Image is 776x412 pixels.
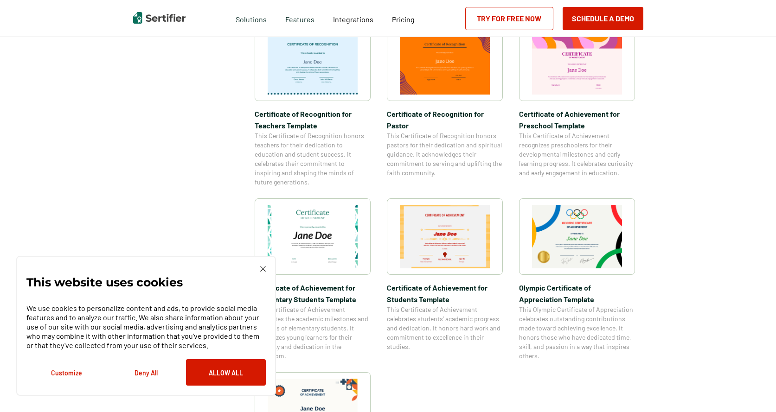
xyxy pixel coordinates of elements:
img: Certificate of Recognition for Teachers Template [268,31,358,95]
img: Certificate of Achievement for Students Template [400,205,490,268]
a: Certificate of Recognition for PastorCertificate of Recognition for PastorThis Certificate of Rec... [387,25,503,187]
span: Certificate of Achievement for Elementary Students Template [255,282,371,305]
span: Certificate of Achievement for Preschool Template [519,108,635,131]
span: Olympic Certificate of Appreciation​ Template [519,282,635,305]
span: This Olympic Certificate of Appreciation celebrates outstanding contributions made toward achievi... [519,305,635,361]
img: Certificate of Achievement for Preschool Template [532,31,622,95]
iframe: Chat Widget [730,368,776,412]
img: Certificate of Achievement for Elementary Students Template [268,205,358,268]
a: Certificate of Achievement for Students TemplateCertificate of Achievement for Students TemplateT... [387,198,503,361]
span: This Certificate of Achievement celebrates the academic milestones and progress of elementary stu... [255,305,371,361]
span: Certificate of Recognition for Pastor [387,108,503,131]
button: Schedule a Demo [563,7,643,30]
p: This website uses cookies [26,278,183,287]
span: This Certificate of Recognition honors pastors for their dedication and spiritual guidance. It ac... [387,131,503,177]
a: Certificate of Achievement for Elementary Students TemplateCertificate of Achievement for Element... [255,198,371,361]
span: Integrations [333,15,373,24]
a: Integrations [333,13,373,24]
img: Olympic Certificate of Appreciation​ Template [532,205,622,268]
button: Customize [26,359,106,386]
a: Certificate of Achievement for Preschool TemplateCertificate of Achievement for Preschool Templat... [519,25,635,187]
a: Olympic Certificate of Appreciation​ TemplateOlympic Certificate of Appreciation​ TemplateThis Ol... [519,198,635,361]
span: Features [285,13,314,24]
p: We use cookies to personalize content and ads, to provide social media features and to analyze ou... [26,304,266,350]
img: Sertifier | Digital Credentialing Platform [133,12,186,24]
span: Pricing [392,15,415,24]
a: Try for Free Now [465,7,553,30]
span: This Certificate of Recognition honors teachers for their dedication to education and student suc... [255,131,371,187]
img: Cookie Popup Close [260,266,266,272]
img: Certificate of Recognition for Pastor [400,31,490,95]
span: Certificate of Achievement for Students Template [387,282,503,305]
span: This Certificate of Achievement celebrates students’ academic progress and dedication. It honors ... [387,305,503,351]
a: Pricing [392,13,415,24]
span: This Certificate of Achievement recognizes preschoolers for their developmental milestones and ea... [519,131,635,177]
a: Certificate of Recognition for Teachers TemplateCertificate of Recognition for Teachers TemplateT... [255,25,371,187]
button: Allow All [186,359,266,386]
span: Certificate of Recognition for Teachers Template [255,108,371,131]
span: Solutions [236,13,267,24]
button: Deny All [106,359,186,386]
